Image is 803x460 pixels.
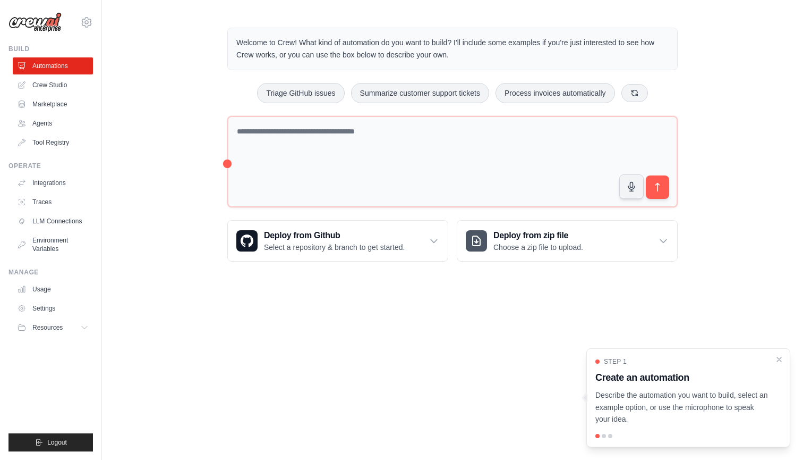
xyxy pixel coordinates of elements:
a: Environment Variables [13,232,93,257]
a: Tool Registry [13,134,93,151]
h3: Deploy from Github [264,229,405,242]
a: LLM Connections [13,213,93,230]
p: Welcome to Crew! What kind of automation do you want to build? I'll include some examples if you'... [236,37,669,61]
p: Describe the automation you want to build, select an example option, or use the microphone to spe... [595,389,768,425]
button: Summarize customer support tickets [351,83,489,103]
a: Agents [13,115,93,132]
div: Build [8,45,93,53]
span: Resources [32,323,63,332]
img: Logo [8,12,62,32]
button: Close walkthrough [775,355,783,364]
p: Choose a zip file to upload. [493,242,583,253]
h3: Create an automation [595,370,768,385]
a: Crew Studio [13,77,93,94]
iframe: Chat Widget [750,409,803,460]
a: Usage [13,281,93,298]
p: Select a repository & branch to get started. [264,242,405,253]
button: Triage GitHub issues [257,83,344,103]
div: Operate [8,162,93,170]
a: Settings [13,300,93,317]
button: Process invoices automatically [496,83,615,103]
a: Automations [13,57,93,74]
button: Resources [13,319,93,336]
a: Integrations [13,174,93,191]
span: Step 1 [604,357,627,366]
button: Logout [8,433,93,451]
h3: Deploy from zip file [493,229,583,242]
span: Logout [47,438,67,447]
div: Manage [8,268,93,277]
a: Marketplace [13,96,93,113]
a: Traces [13,194,93,211]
